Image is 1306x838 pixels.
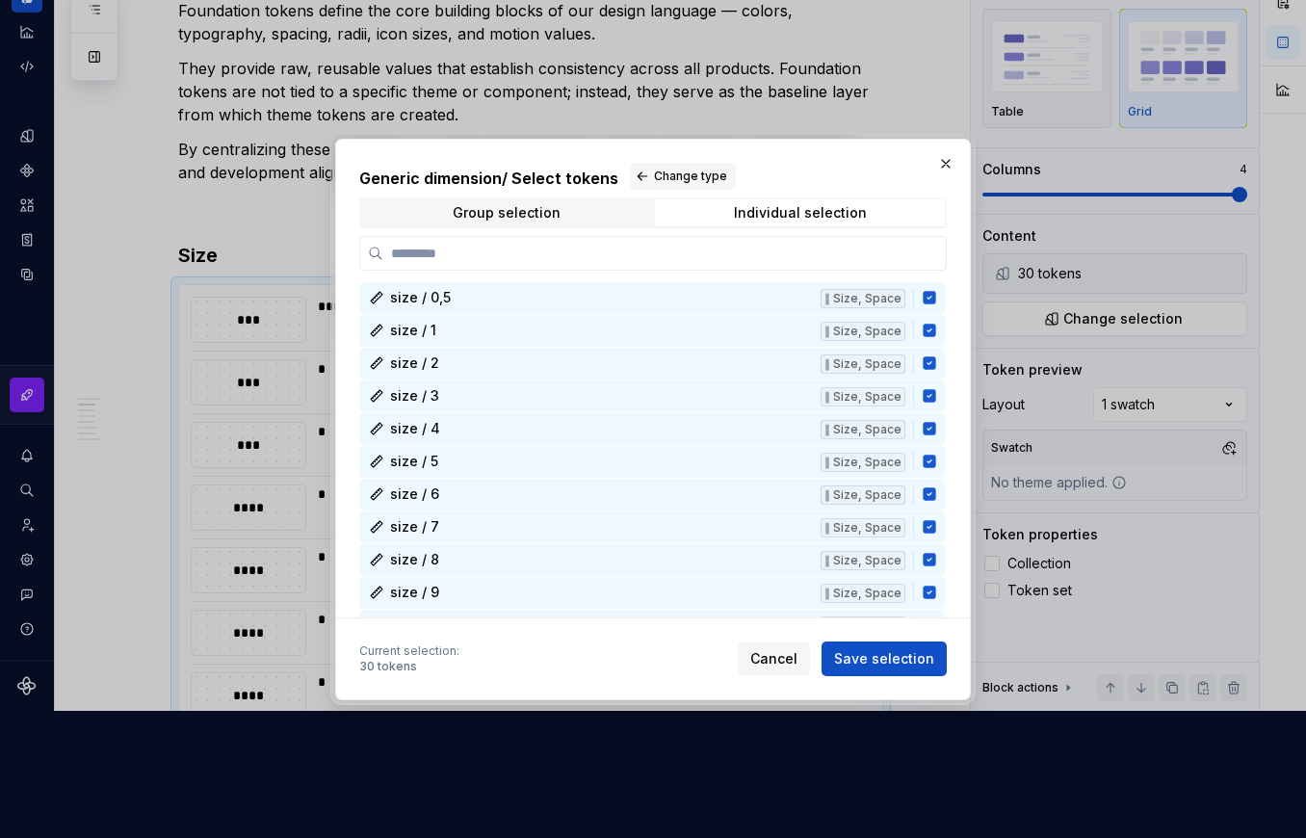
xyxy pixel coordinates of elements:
button: Cancel [738,642,810,676]
div: ∥ Size, Space [821,387,905,406]
span: size / 3 [390,386,439,406]
h2: Generic dimension / Select tokens [359,163,947,190]
div: ∥ Size, Space [821,584,905,603]
span: size / 2 [390,354,439,373]
span: Change type [654,169,727,184]
div: ∥ Size, Space [821,551,905,570]
div: ∥ Size, Space [821,485,905,505]
div: ∥ Size, Space [821,453,905,472]
span: size / 1 [390,321,436,340]
span: Save selection [834,649,934,668]
div: ∥ Size, Space [821,420,905,439]
span: size / 7 [390,517,439,537]
span: size / 10 [390,615,445,635]
div: ∥ Size, Space [821,354,905,374]
span: size / 6 [390,484,439,504]
div: ∥ Size, Space [821,518,905,537]
div: ∥ Size, Space [821,322,905,341]
span: size / 4 [390,419,440,438]
span: size / 9 [390,583,439,602]
div: Group selection [453,205,561,221]
span: Cancel [750,649,797,668]
span: size / 8 [390,550,439,569]
div: 30 tokens [359,659,417,674]
div: Current selection : [359,643,459,659]
span: size / 5 [390,452,438,471]
button: Change type [630,163,736,190]
span: size / 0,5 [390,288,451,307]
button: Save selection [822,642,947,676]
div: ∥ Size, Space [821,289,905,308]
div: Individual selection [734,205,867,221]
div: ∥ Size, Space [821,616,905,636]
